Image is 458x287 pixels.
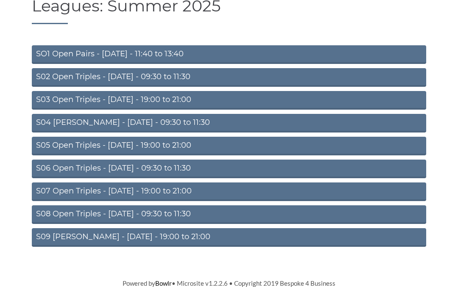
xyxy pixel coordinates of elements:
a: S07 Open Triples - [DATE] - 19:00 to 21:00 [32,182,426,201]
a: S06 Open Triples - [DATE] - 09:30 to 11:30 [32,160,426,178]
a: S08 Open Triples - [DATE] - 09:30 to 11:30 [32,205,426,224]
a: S02 Open Triples - [DATE] - 09:30 to 11:30 [32,68,426,87]
a: S04 [PERSON_NAME] - [DATE] - 09:30 to 11:30 [32,114,426,132]
a: S03 Open Triples - [DATE] - 19:00 to 21:00 [32,91,426,110]
a: S05 Open Triples - [DATE] - 19:00 to 21:00 [32,137,426,155]
a: S09 [PERSON_NAME] - [DATE] - 19:00 to 21:00 [32,228,426,247]
span: Powered by • Microsite v1.2.2.6 • Copyright 2019 Bespoke 4 Business [123,279,335,287]
a: SO1 Open Pairs - [DATE] - 11:40 to 13:40 [32,45,426,64]
a: Bowlr [155,279,172,287]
